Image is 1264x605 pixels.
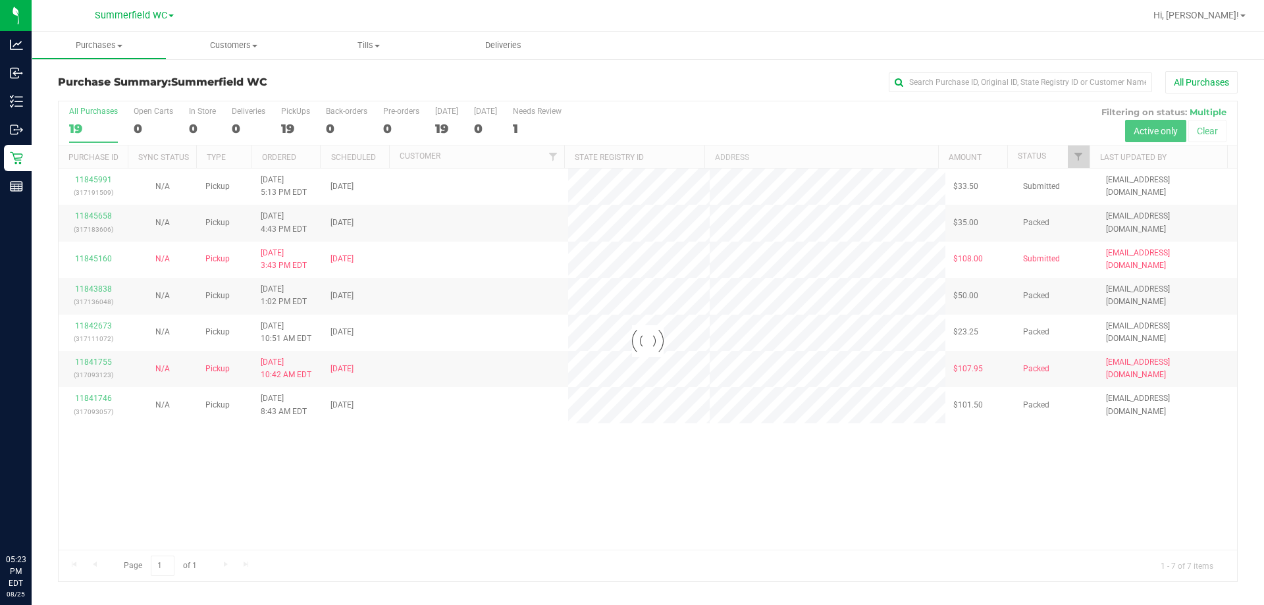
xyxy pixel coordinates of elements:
inline-svg: Inventory [10,95,23,108]
a: Deliveries [436,32,571,59]
inline-svg: Outbound [10,123,23,136]
a: Customers [167,32,302,59]
p: 05:23 PM EDT [6,554,26,589]
span: Deliveries [467,39,539,51]
h3: Purchase Summary: [58,76,451,88]
input: Search Purchase ID, Original ID, State Registry ID or Customer Name... [889,72,1152,92]
button: All Purchases [1165,71,1238,93]
inline-svg: Retail [10,151,23,165]
inline-svg: Inbound [10,66,23,80]
span: Hi, [PERSON_NAME]! [1153,10,1239,20]
inline-svg: Analytics [10,38,23,51]
iframe: Resource center [13,500,53,539]
span: Tills [302,39,436,51]
a: Purchases [32,32,167,59]
span: Customers [167,39,301,51]
span: Purchases [32,39,166,51]
p: 08/25 [6,589,26,599]
inline-svg: Reports [10,180,23,193]
span: Summerfield WC [95,10,167,21]
a: Tills [302,32,436,59]
span: Summerfield WC [171,76,267,88]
